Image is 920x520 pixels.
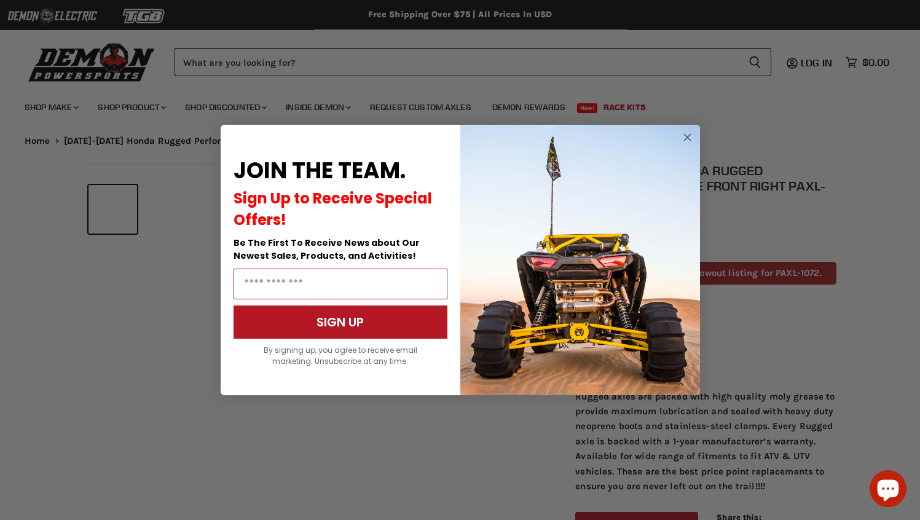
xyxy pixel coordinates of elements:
[234,305,447,339] button: SIGN UP
[264,345,417,366] span: By signing up, you agree to receive email marketing. Unsubscribe at any time.
[680,130,695,145] button: Close dialog
[234,269,447,299] input: Email Address
[460,125,700,395] img: a9095488-b6e7-41ba-879d-588abfab540b.jpeg
[234,188,432,230] span: Sign Up to Receive Special Offers!
[866,470,910,510] inbox-online-store-chat: Shopify online store chat
[234,155,406,186] span: JOIN THE TEAM.
[234,237,420,262] span: Be The First To Receive News about Our Newest Sales, Products, and Activities!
